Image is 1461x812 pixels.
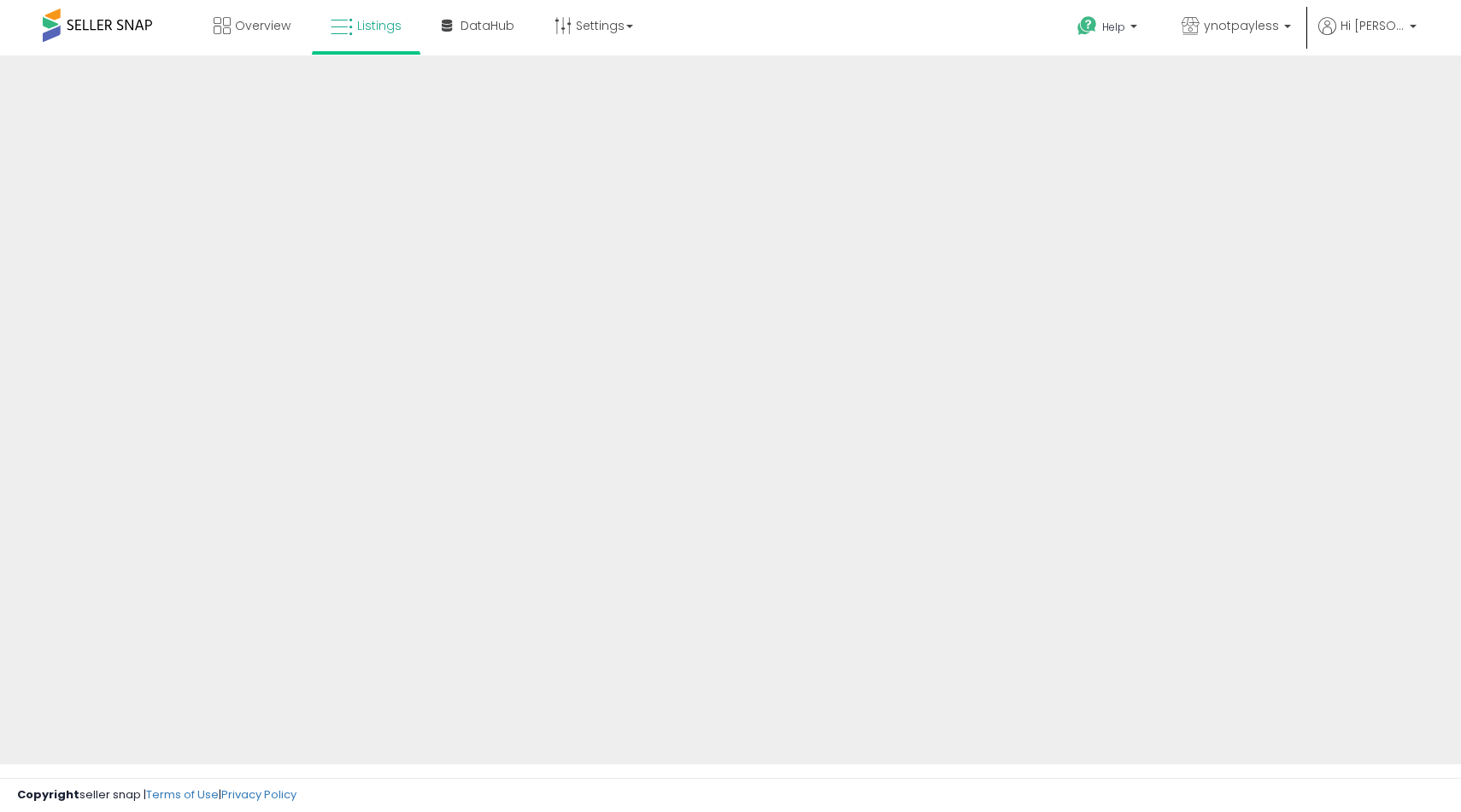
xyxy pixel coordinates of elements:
[235,17,290,34] span: Overview
[1102,20,1125,34] span: Help
[1318,17,1417,55] a: Hi [PERSON_NAME]
[357,17,402,34] span: Listings
[461,17,514,34] span: DataHub
[1064,3,1154,55] a: Help
[1077,15,1098,37] i: Get Help
[1204,17,1279,34] span: ynotpayless
[1341,17,1405,34] span: Hi [PERSON_NAME]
